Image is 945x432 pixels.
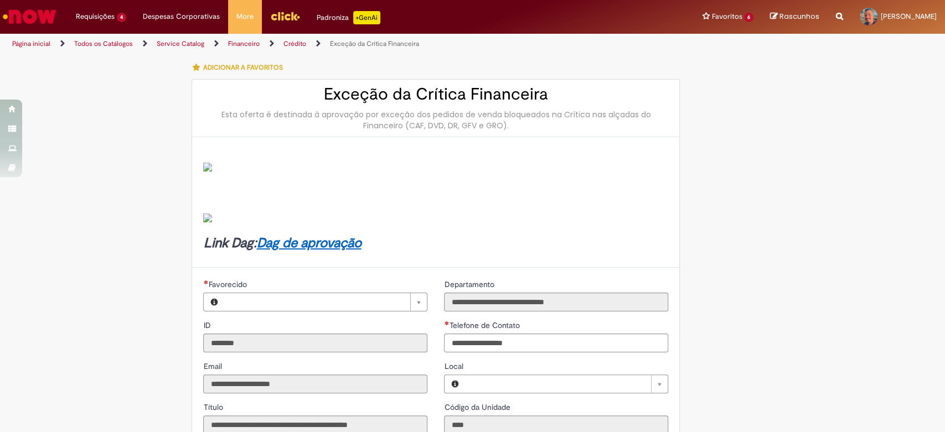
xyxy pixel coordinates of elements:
span: [PERSON_NAME] [881,12,937,21]
button: Adicionar a Favoritos [192,56,288,79]
span: Somente leitura - ID [203,320,213,330]
span: Obrigatório Preenchido [444,321,449,325]
a: Limpar campo Favorecido [224,293,427,311]
label: Somente leitura - Título [203,402,225,413]
span: Favoritos [711,11,742,22]
ul: Trilhas de página [8,34,622,54]
label: Somente leitura - Email [203,361,224,372]
a: Limpar campo Local [464,375,668,393]
span: More [236,11,254,22]
span: Somente leitura - Departamento [444,279,496,289]
span: Necessários - Favorecido [208,279,249,289]
span: Rascunhos [779,11,819,22]
span: Somente leitura - Email [203,361,224,371]
img: ServiceNow [1,6,58,28]
span: 4 [117,13,126,22]
span: Telefone de Contato [449,320,521,330]
a: Rascunhos [770,12,819,22]
span: Requisições [76,11,115,22]
a: Service Catalog [157,39,204,48]
a: Financeiro [228,39,260,48]
span: Despesas Corporativas [143,11,220,22]
img: sys_attachment.do [203,163,212,171]
span: 6 [744,13,753,22]
h2: Exceção da Crítica Financeira [203,85,668,103]
label: Somente leitura - ID [203,320,213,331]
input: Departamento [444,293,668,311]
label: Somente leitura - Departamento [444,279,496,290]
span: Necessários [203,280,208,284]
div: Padroniza [317,11,380,24]
a: Todos os Catálogos [74,39,133,48]
a: Exceção da Crítica Financeira [330,39,419,48]
span: Somente leitura - Título [203,402,225,412]
span: Somente leitura - Código da Unidade [444,402,512,412]
button: Local, Visualizar este registro [445,375,464,393]
p: +GenAi [353,11,380,24]
input: ID [203,334,427,352]
img: click_logo_yellow_360x200.png [270,8,300,24]
a: Página inicial [12,39,50,48]
input: Email [203,374,427,393]
input: Telefone de Contato [444,334,668,352]
label: Somente leitura - Código da Unidade [444,402,512,413]
strong: Link Dag: [203,235,361,252]
span: Local [444,361,465,371]
button: Favorecido, Visualizar este registro [204,293,224,311]
img: sys_attachment.do [203,214,212,222]
div: Esta oferta é destinada à aprovação por exceção dos pedidos de venda bloqueados na Crítica nas al... [203,109,668,131]
a: Dag de aprovação [256,235,361,252]
a: Crédito [283,39,306,48]
span: Adicionar a Favoritos [203,63,282,72]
